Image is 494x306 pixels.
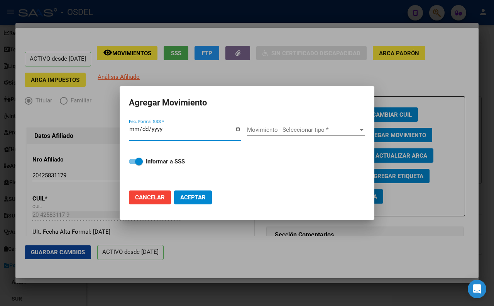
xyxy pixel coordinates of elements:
button: Cancelar [129,190,171,204]
span: Cancelar [135,194,165,201]
strong: Informar a SSS [146,158,185,165]
span: Movimiento - Seleccionar tipo * [247,126,358,133]
span: Aceptar [180,194,206,201]
button: Aceptar [174,190,212,204]
h2: Agregar Movimiento [129,95,365,110]
div: Open Intercom Messenger [468,280,486,298]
